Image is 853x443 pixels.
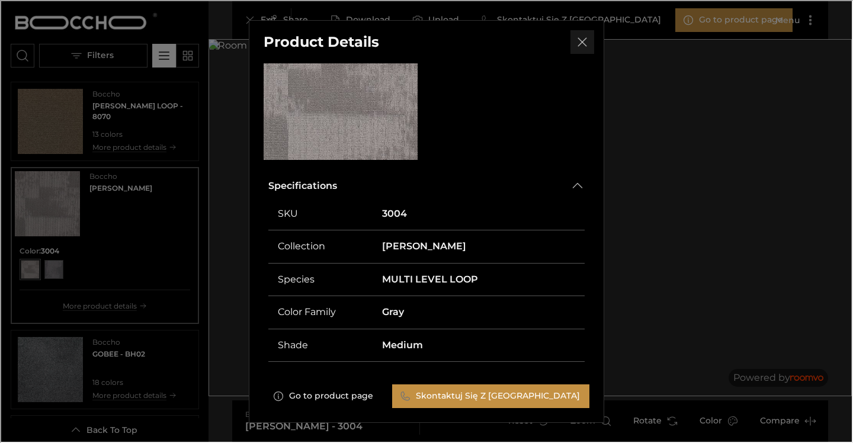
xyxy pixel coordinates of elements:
p: SKU [277,206,362,219]
h6: Gray [381,304,574,317]
h6: 3004 [381,206,574,219]
p: Color Family [277,304,362,317]
h6: Medium [381,338,574,351]
img: FACER. Link opens in a new window. [262,5,416,159]
h6: MULTI LEVEL LOOP [381,272,574,285]
p: Skontaktuj Się Z [GEOGRAPHIC_DATA] [415,389,579,401]
div: Specifications [262,173,588,197]
button: Close dialog [569,29,593,53]
label: Product Details [262,33,378,50]
div: Specifications [267,178,569,191]
button: Go to product page [264,383,381,407]
button: Skontaktuj Się Z [GEOGRAPHIC_DATA] [391,383,588,407]
p: Go to product page [288,389,372,401]
p: Collection [277,239,362,252]
p: Species [277,272,362,285]
h6: [PERSON_NAME] [381,239,574,252]
p: Shade [277,338,362,351]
